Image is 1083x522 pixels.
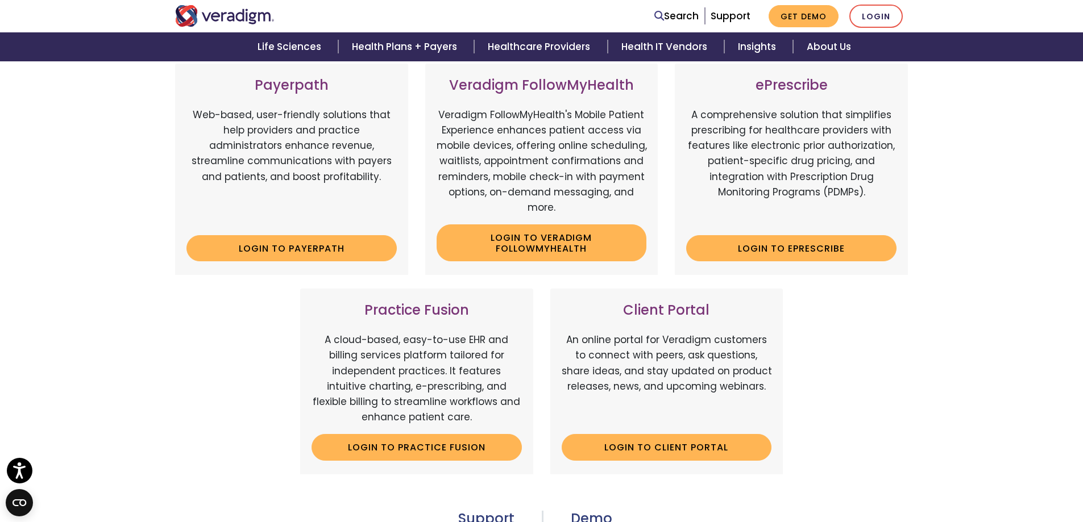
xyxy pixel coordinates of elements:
a: Support [711,9,750,23]
h3: ePrescribe [686,77,897,94]
img: Veradigm logo [175,5,275,27]
a: Healthcare Providers [474,32,607,61]
a: Login [849,5,903,28]
h3: Client Portal [562,302,772,319]
a: About Us [793,32,865,61]
a: Login to Client Portal [562,434,772,460]
p: Veradigm FollowMyHealth's Mobile Patient Experience enhances patient access via mobile devices, o... [437,107,647,215]
p: An online portal for Veradigm customers to connect with peers, ask questions, share ideas, and st... [562,332,772,425]
a: Login to Payerpath [186,235,397,261]
a: Login to ePrescribe [686,235,897,261]
a: Get Demo [769,5,839,27]
a: Login to Veradigm FollowMyHealth [437,224,647,261]
a: Insights [724,32,793,61]
a: Life Sciences [244,32,338,61]
p: A comprehensive solution that simplifies prescribing for healthcare providers with features like ... [686,107,897,227]
button: Open CMP widget [6,489,33,516]
h3: Payerpath [186,77,397,94]
a: Health Plans + Payers [338,32,474,61]
a: Health IT Vendors [608,32,724,61]
h3: Practice Fusion [312,302,522,319]
p: A cloud-based, easy-to-use EHR and billing services platform tailored for independent practices. ... [312,332,522,425]
a: Search [654,9,699,24]
a: Login to Practice Fusion [312,434,522,460]
p: Web-based, user-friendly solutions that help providers and practice administrators enhance revenu... [186,107,397,227]
iframe: Drift Chat Widget [865,440,1069,508]
h3: Veradigm FollowMyHealth [437,77,647,94]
